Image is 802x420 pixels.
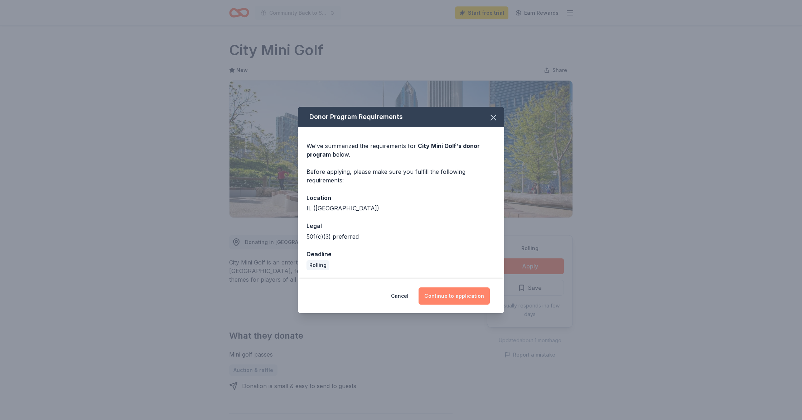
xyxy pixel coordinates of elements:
button: Cancel [391,287,409,305]
div: IL ([GEOGRAPHIC_DATA]) [306,204,496,213]
div: Donor Program Requirements [298,107,504,127]
div: Legal [306,221,496,230]
div: Before applying, please make sure you fulfill the following requirements: [306,167,496,185]
div: We've summarized the requirements for below. [306,142,496,159]
div: Location [306,193,496,202]
div: Rolling [306,260,329,270]
button: Continue to application [419,287,490,305]
div: 501(c)(3) preferred [306,232,496,241]
div: Deadline [306,249,496,259]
